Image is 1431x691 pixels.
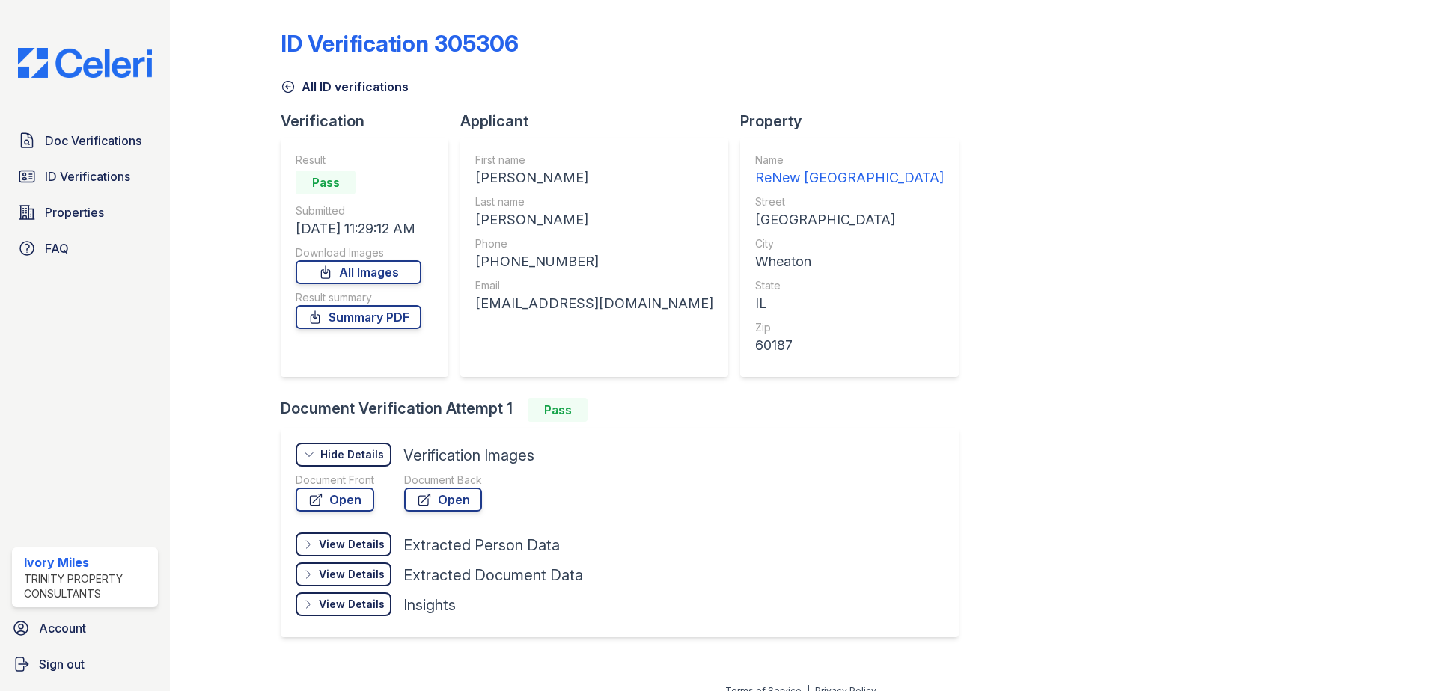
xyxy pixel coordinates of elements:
[45,203,104,221] span: Properties
[403,445,534,466] div: Verification Images
[740,111,971,132] div: Property
[475,251,713,272] div: [PHONE_NUMBER]
[403,535,560,556] div: Extracted Person Data
[755,293,944,314] div: IL
[755,194,944,209] div: Street
[12,233,158,263] a: FAQ
[296,290,421,305] div: Result summary
[24,571,152,601] div: Trinity Property Consultants
[6,649,164,679] a: Sign out
[296,305,421,329] a: Summary PDF
[6,613,164,643] a: Account
[755,153,944,188] a: Name ReNew [GEOGRAPHIC_DATA]
[296,218,421,239] div: [DATE] 11:29:12 AM
[319,537,385,552] div: View Details
[39,619,86,637] span: Account
[403,565,583,586] div: Extracted Document Data
[475,293,713,314] div: [EMAIL_ADDRESS][DOMAIN_NAME]
[755,168,944,188] div: ReNew [GEOGRAPHIC_DATA]
[403,595,456,615] div: Insights
[6,48,164,78] img: CE_Logo_Blue-a8612792a0a2168367f1c8372b55b34899dd931a85d93a1a3d3e32e68fde9ad4.png
[296,488,374,512] a: Open
[755,236,944,251] div: City
[281,111,460,132] div: Verification
[281,78,409,96] a: All ID verifications
[475,209,713,230] div: [PERSON_NAME]
[755,320,944,335] div: Zip
[39,655,85,673] span: Sign out
[12,126,158,156] a: Doc Verifications
[755,209,944,230] div: [GEOGRAPHIC_DATA]
[1368,631,1416,676] iframe: chat widget
[296,171,356,194] div: Pass
[404,473,482,488] div: Document Back
[755,153,944,168] div: Name
[404,488,482,512] a: Open
[475,194,713,209] div: Last name
[755,251,944,272] div: Wheaton
[320,447,384,462] div: Hide Details
[12,197,158,227] a: Properties
[296,203,421,218] div: Submitted
[319,567,385,582] div: View Details
[45,168,130,185] span: ID Verifications
[755,278,944,293] div: State
[528,398,588,422] div: Pass
[460,111,740,132] div: Applicant
[281,398,971,422] div: Document Verification Attempt 1
[319,597,385,612] div: View Details
[296,153,421,168] div: Result
[296,260,421,284] a: All Images
[296,473,374,488] div: Document Front
[24,553,152,571] div: Ivory Miles
[45,132,141,150] span: Doc Verifications
[475,153,713,168] div: First name
[755,335,944,356] div: 60187
[12,162,158,191] a: ID Verifications
[475,168,713,188] div: [PERSON_NAME]
[281,30,519,57] div: ID Verification 305306
[475,236,713,251] div: Phone
[475,278,713,293] div: Email
[45,239,69,257] span: FAQ
[296,245,421,260] div: Download Images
